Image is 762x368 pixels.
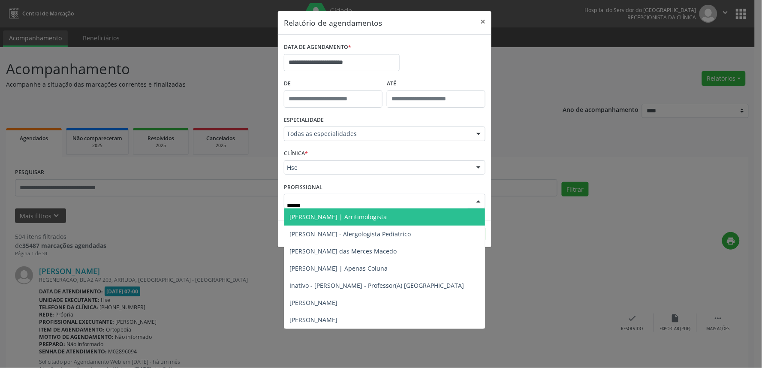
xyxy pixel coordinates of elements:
label: DATA DE AGENDAMENTO [284,41,351,54]
label: CLÍNICA [284,147,308,160]
span: [PERSON_NAME] - Alergologista Pediatrico [289,230,411,238]
label: De [284,77,383,90]
span: [PERSON_NAME] [289,299,337,307]
label: ESPECIALIDADE [284,114,324,127]
span: [PERSON_NAME] das Merces Macedo [289,247,397,255]
label: ATÉ [387,77,485,90]
span: Todas as especialidades [287,130,468,138]
label: PROFISSIONAL [284,181,322,194]
span: [PERSON_NAME] | Arritimologista [289,213,387,221]
span: [PERSON_NAME] | Apenas Coluna [289,264,388,272]
button: Close [474,11,491,32]
h5: Relatório de agendamentos [284,17,382,28]
span: Hse [287,163,468,172]
span: Inativo - [PERSON_NAME] - Professor(A) [GEOGRAPHIC_DATA] [289,281,464,290]
span: [PERSON_NAME] [289,316,337,324]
